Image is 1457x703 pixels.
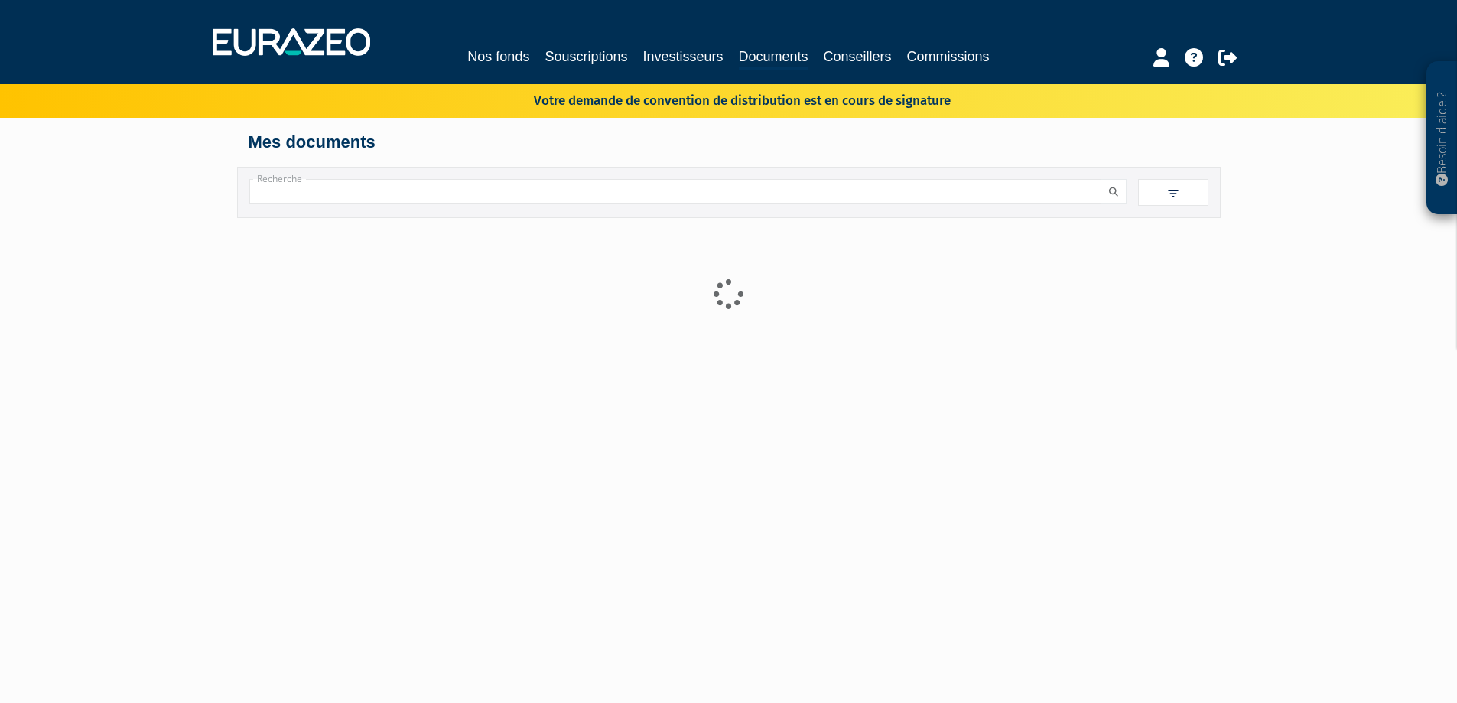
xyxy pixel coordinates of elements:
[739,46,808,70] a: Documents
[489,88,951,110] p: Votre demande de convention de distribution est en cours de signature
[213,28,370,56] img: 1732889491-logotype_eurazeo_blanc_rvb.png
[642,46,723,67] a: Investisseurs
[249,179,1101,204] input: Recherche
[907,46,990,67] a: Commissions
[1433,70,1451,207] p: Besoin d'aide ?
[467,46,529,67] a: Nos fonds
[545,46,627,67] a: Souscriptions
[249,133,1209,151] h4: Mes documents
[1166,187,1180,200] img: filter.svg
[824,46,892,67] a: Conseillers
